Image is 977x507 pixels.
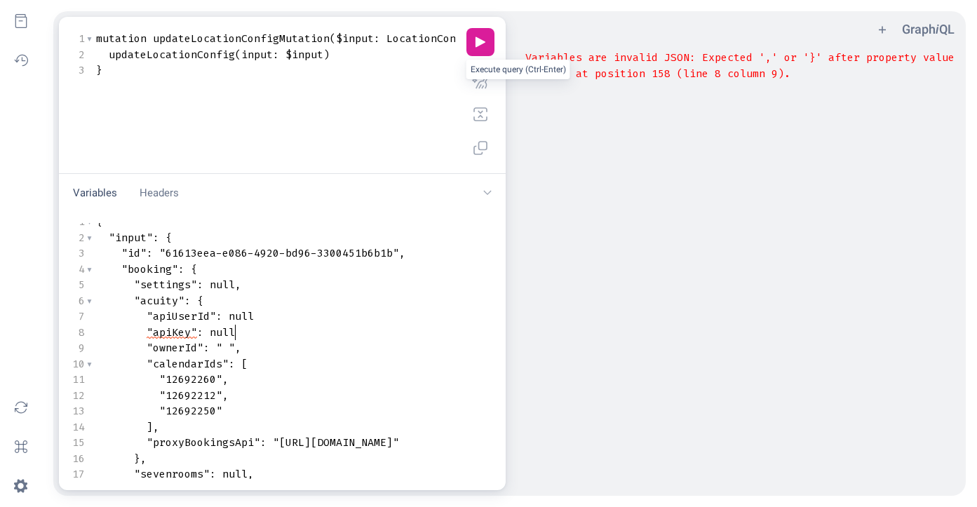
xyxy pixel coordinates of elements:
span: : [374,32,380,46]
span: input [241,48,273,62]
span: Variables [525,50,582,65]
span: updateLocationConfig [109,48,235,62]
span: "id" [121,246,147,260]
span: (line [677,67,708,81]
span: , [222,372,229,386]
span: 9). [772,67,790,81]
section: Variables [59,212,506,490]
button: Headers [131,180,187,207]
button: Merge fragments into query (Shift-Ctrl-M) [466,100,494,128]
span: , [222,388,229,403]
div: 10 [70,356,85,372]
span: : [197,278,203,292]
span: : [147,246,153,260]
div: 1 [70,31,85,47]
div: 9 [70,340,85,356]
span: { [166,231,172,245]
span: JSON: [664,50,696,65]
button: Show Documentation Explorer [6,6,36,36]
span: "12692212" [159,388,222,403]
span: Expected [702,50,753,65]
span: in [525,67,538,81]
span: "apiUserId" [147,309,216,323]
span: , [235,341,241,355]
div: 15 [70,435,85,451]
div: 3 [70,245,85,262]
span: , [248,467,254,481]
span: $input [285,48,323,62]
span: "sevenrooms" [134,467,210,481]
span: { [197,294,203,308]
div: 2 [70,47,85,63]
div: 8 [70,325,85,341]
span: , [399,246,405,260]
span: LocationConfigInput [386,32,506,46]
span: null [229,309,254,323]
span: : [260,435,267,449]
span: null [222,467,248,481]
span: null [210,278,235,292]
span: 158 [652,67,671,81]
span: : [203,341,210,355]
span: "12692260" [159,372,222,386]
span: property [866,50,917,65]
button: Open short keys dialog [6,431,36,462]
span: updateLocationConfigMutation [153,32,330,46]
span: "ownerId" [147,341,203,355]
span: "61613eea-e086-4920-bd96-3300451b6b1b" [159,246,399,260]
span: ',' [759,50,778,65]
div: Editor Commands [466,28,494,162]
span: at [576,67,588,81]
div: 11 [70,372,85,388]
span: mutation [96,32,147,46]
span: { [191,262,197,276]
span: ( [235,48,241,62]
div: 5 [70,277,85,293]
div: 16 [70,451,85,467]
button: Copy query (Shift-Ctrl-C) [466,134,494,162]
span: }, [134,452,147,466]
span: null [210,325,235,339]
section: Query Editor [59,17,506,174]
div: 4 [70,262,85,278]
span: "apiKey" [147,325,197,339]
div: 14 [70,419,85,435]
span: : [178,262,184,276]
span: : [184,294,191,308]
span: or [784,50,797,65]
span: column [727,67,765,81]
span: JSON [544,67,570,81]
span: 8 [715,67,721,81]
button: Execute query (Ctrl-Enter) [466,28,494,56]
span: : [210,467,216,481]
button: Open settings dialog [6,471,36,501]
div: 13 [70,403,85,419]
span: [ [241,357,248,371]
span: invalid [614,50,658,65]
span: : [273,48,279,62]
span: "proxyBookingsApi" [147,435,260,449]
span: after [828,50,860,65]
span: $input [336,32,374,46]
em: i [936,22,939,36]
ul: Select active operation [53,15,70,32]
div: 17 [70,466,85,482]
span: " " [216,341,235,355]
section: Result Window [514,47,961,490]
span: } [96,63,102,77]
span: : [153,231,159,245]
span: "[URL][DOMAIN_NAME]" [273,435,399,449]
span: : [197,325,203,339]
div: 6 [70,293,85,309]
span: ) [323,48,330,62]
span: "booking" [121,262,178,276]
a: GraphiQL [902,22,955,36]
span: "acuity" [134,294,184,308]
button: Add tab [874,21,891,38]
span: "12692250" [159,404,222,418]
div: 2 [70,230,85,246]
button: Re-fetch GraphQL schema [6,392,36,423]
button: Hide editor tools [475,180,500,207]
button: Prettify query (Shift-Ctrl-P) [466,67,494,95]
button: Show History [6,45,36,76]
